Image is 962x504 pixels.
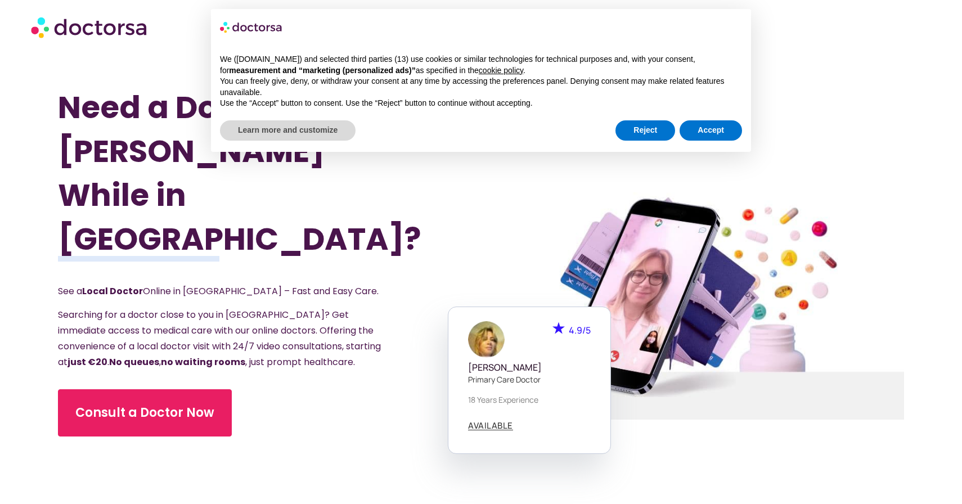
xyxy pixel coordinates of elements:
a: AVAILABLE [468,421,513,430]
p: 18 years experience [468,394,591,406]
button: Reject [615,120,675,141]
p: Primary care doctor [468,373,591,385]
button: Accept [680,120,742,141]
strong: no waiting rooms [161,355,245,368]
h5: [PERSON_NAME] [468,362,591,373]
a: cookie policy [479,66,523,75]
h1: Need a Doctor [PERSON_NAME] While in [GEOGRAPHIC_DATA]? [58,85,418,261]
a: Consult a Doctor Now [58,389,232,436]
p: We ([DOMAIN_NAME]) and selected third parties (13) use cookies or similar technologies for techni... [220,54,742,76]
p: Use the “Accept” button to consent. Use the “Reject” button to continue without accepting. [220,98,742,109]
p: You can freely give, deny, or withdraw your consent at any time by accessing the preferences pane... [220,76,742,98]
span: 4.9/5 [569,324,591,336]
strong: Local Doctor [82,285,143,298]
strong: No queues [109,355,159,368]
span: Consult a Doctor Now [75,404,214,422]
strong: just €20 [68,355,107,368]
img: logo [220,18,283,36]
button: Learn more and customize [220,120,356,141]
strong: measurement and “marketing (personalized ads)” [229,66,415,75]
span: Searching for a doctor close to you in [GEOGRAPHIC_DATA]? Get immediate access to medical care wi... [58,308,381,368]
span: See a Online in [GEOGRAPHIC_DATA] – Fast and Easy Care. [58,285,379,298]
